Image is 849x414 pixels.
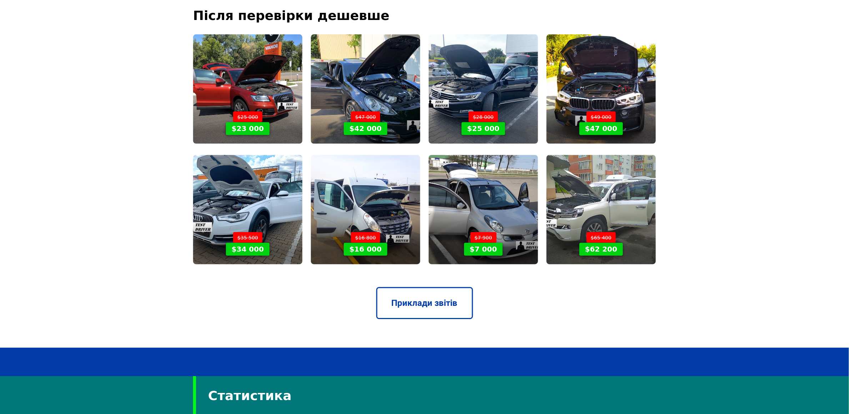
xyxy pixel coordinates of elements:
[469,111,498,122] span: $28 000
[587,232,616,243] span: $65 400
[233,232,262,243] span: $35 500
[579,243,623,256] span: $62 200
[471,232,497,243] span: $7 900
[193,8,656,23] div: Після перевірки дешевше
[344,122,387,135] span: $42 000
[226,122,270,135] span: $23 000
[464,243,503,256] span: $7 000
[351,111,380,122] span: $47 000
[233,111,262,122] span: $25 000
[344,243,387,256] span: $16 000
[462,122,505,135] span: $25 000
[579,122,623,135] span: $47 000
[587,111,616,122] span: $49 000
[376,287,473,319] a: Приклади звітів
[351,232,380,243] span: $16 800
[226,243,270,256] span: $34 000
